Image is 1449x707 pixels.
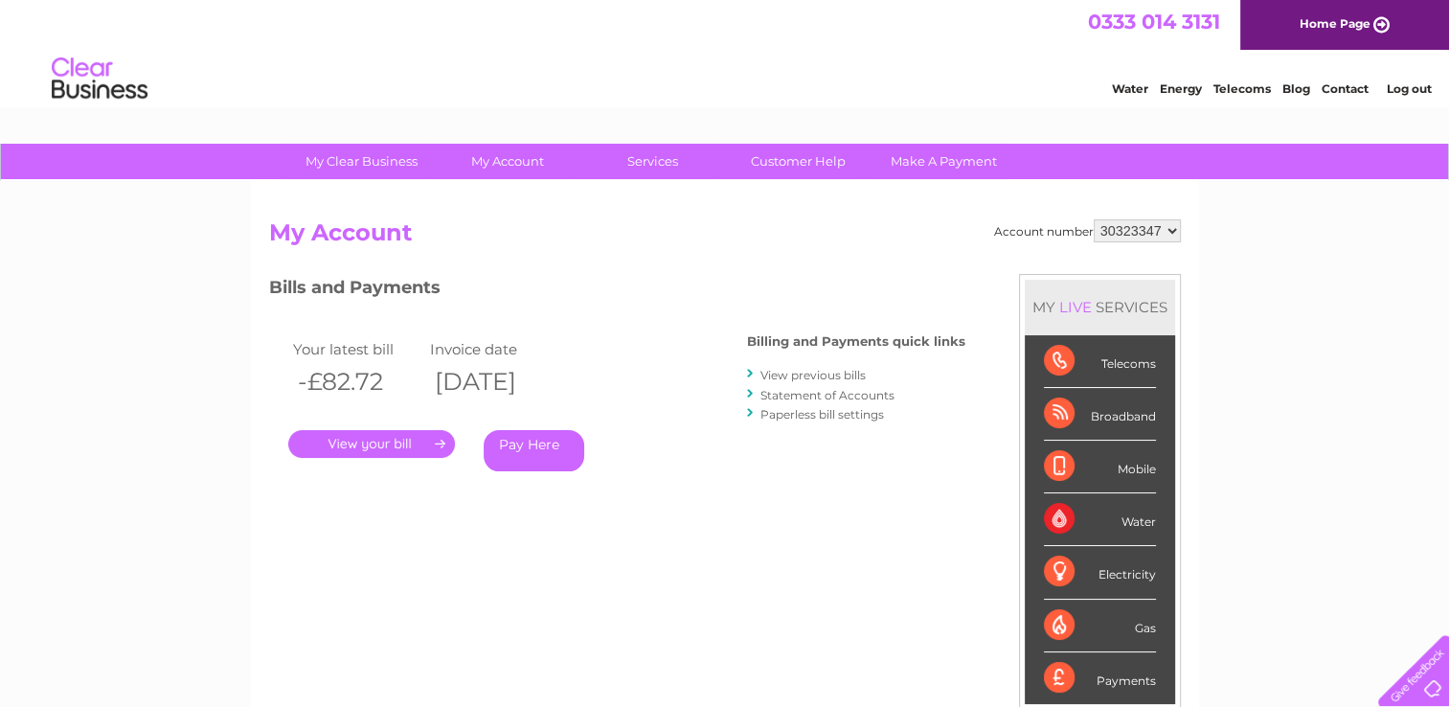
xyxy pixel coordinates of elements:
[1025,280,1175,334] div: MY SERVICES
[425,336,563,362] td: Invoice date
[1282,81,1310,96] a: Blog
[288,336,426,362] td: Your latest bill
[1213,81,1271,96] a: Telecoms
[719,144,877,179] a: Customer Help
[1088,10,1220,34] a: 0333 014 3131
[760,388,894,402] a: Statement of Accounts
[1044,600,1156,652] div: Gas
[51,50,148,108] img: logo.png
[288,362,426,401] th: -£82.72
[994,219,1181,242] div: Account number
[1044,335,1156,388] div: Telecoms
[1044,493,1156,546] div: Water
[1055,298,1096,316] div: LIVE
[1386,81,1431,96] a: Log out
[1044,652,1156,704] div: Payments
[269,274,965,308] h3: Bills and Payments
[484,430,584,471] a: Pay Here
[425,362,563,401] th: [DATE]
[283,144,441,179] a: My Clear Business
[760,407,884,422] a: Paperless bill settings
[273,11,1178,93] div: Clear Business is a trading name of Verastar Limited (registered in [GEOGRAPHIC_DATA] No. 3667643...
[1044,546,1156,599] div: Electricity
[1322,81,1369,96] a: Contact
[760,368,866,382] a: View previous bills
[574,144,732,179] a: Services
[1044,388,1156,441] div: Broadband
[428,144,586,179] a: My Account
[269,219,1181,256] h2: My Account
[1044,441,1156,493] div: Mobile
[1160,81,1202,96] a: Energy
[1112,81,1148,96] a: Water
[288,430,455,458] a: .
[865,144,1023,179] a: Make A Payment
[747,334,965,349] h4: Billing and Payments quick links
